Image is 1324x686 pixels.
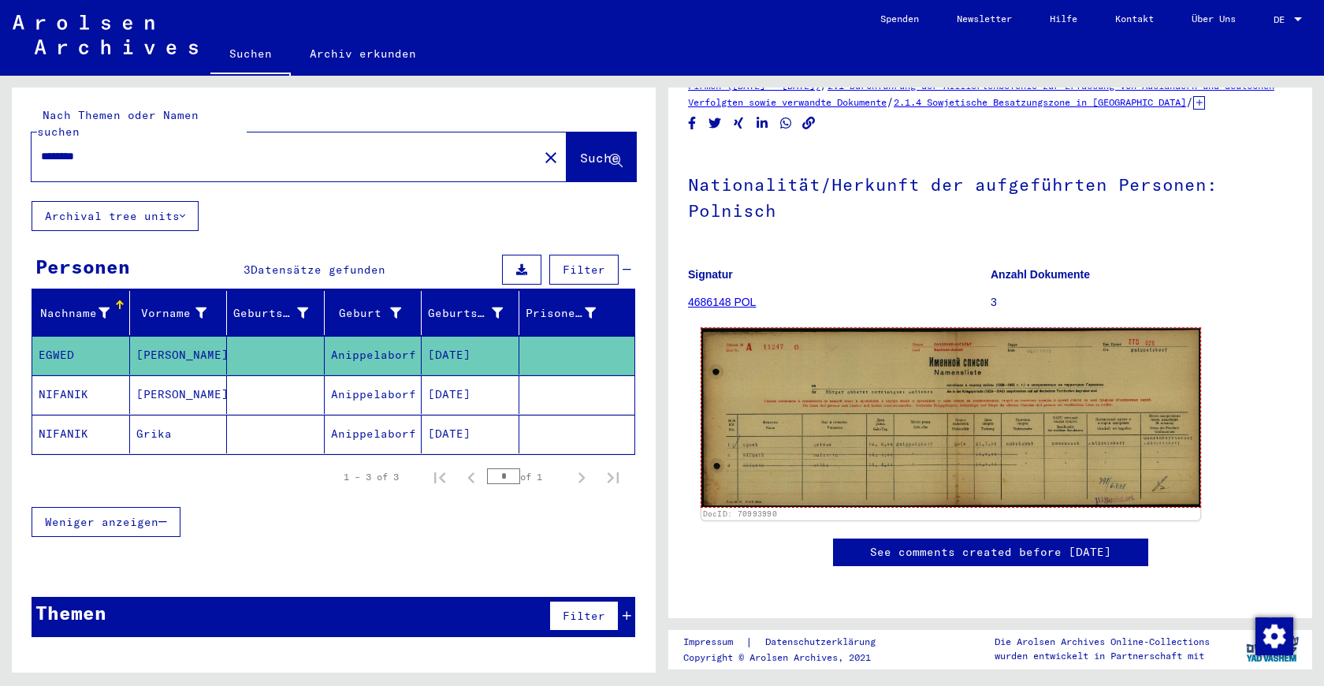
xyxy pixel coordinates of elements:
span: Suche [580,150,619,166]
div: Themen [35,598,106,627]
a: Suchen [210,35,291,76]
a: Datenschutzerklärung [753,634,894,651]
div: Zustimmung ändern [1255,617,1292,654]
a: See comments created before [DATE] [870,544,1111,561]
button: Share on Facebook [684,114,701,133]
button: Weniger anzeigen [32,507,180,537]
button: Share on WhatsApp [778,114,794,133]
div: | [683,634,894,651]
mat-cell: NIFANIK [32,375,130,414]
button: Previous page [456,461,487,493]
a: Archiv erkunden [291,35,435,73]
mat-cell: [PERSON_NAME] [130,375,228,414]
p: Die Arolsen Archives Online-Collections [995,635,1210,649]
span: Datensätze gefunden [251,263,385,277]
a: Impressum [683,634,746,651]
div: Vorname [136,305,207,322]
a: 4686148 POL [688,296,756,308]
b: Signatur [688,268,733,281]
img: yv_logo.png [1243,629,1302,669]
span: / [1186,95,1193,109]
mat-label: Nach Themen oder Namen suchen [37,108,199,139]
span: Filter [563,263,605,277]
div: Geburtsdatum [428,300,523,326]
mat-cell: EGWED [32,336,130,375]
div: Vorname [136,300,227,326]
mat-header-cell: Geburtsdatum [422,291,519,335]
img: Zustimmung ändern [1255,617,1293,655]
mat-header-cell: Nachname [32,291,130,335]
button: Filter [549,255,619,285]
button: Share on Twitter [707,114,723,133]
div: of 1 [487,469,566,484]
mat-header-cell: Geburt‏ [325,291,422,335]
a: DocID: 70993990 [703,509,778,519]
span: DE [1274,14,1291,25]
span: / [887,95,894,109]
mat-header-cell: Vorname [130,291,228,335]
mat-cell: Grika [130,415,228,453]
button: Filter [549,601,619,631]
mat-cell: Anippelaborf [325,375,422,414]
button: Clear [535,141,567,173]
button: Copy link [801,114,817,133]
div: Nachname [39,300,129,326]
div: Prisoner # [526,305,597,322]
span: Weniger anzeigen [45,515,158,529]
div: Nachname [39,305,110,322]
div: Geburtsname [233,305,308,322]
span: 3 [244,263,251,277]
button: Next page [566,461,597,493]
mat-cell: NIFANIK [32,415,130,453]
button: Last page [597,461,629,493]
div: Personen [35,252,130,281]
mat-header-cell: Geburtsname [227,291,325,335]
div: 1 – 3 of 3 [344,470,399,484]
mat-cell: [DATE] [422,375,519,414]
p: wurden entwickelt in Partnerschaft mit [995,649,1210,663]
div: Prisoner # [526,300,616,326]
button: First page [424,461,456,493]
b: Anzahl Dokumente [991,268,1090,281]
mat-icon: close [541,148,560,167]
h1: Nationalität/Herkunft der aufgeführten Personen: Polnisch [688,148,1292,244]
button: Suche [567,132,636,181]
div: Geburt‏ [331,305,402,322]
mat-cell: [PERSON_NAME] [130,336,228,375]
mat-cell: [DATE] [422,415,519,453]
div: Geburt‏ [331,300,422,326]
span: Filter [563,609,605,623]
button: Share on LinkedIn [754,114,771,133]
button: Share on Xing [731,114,747,133]
mat-cell: Anippelaborf [325,415,422,453]
p: 3 [991,294,1292,311]
p: Copyright © Arolsen Archives, 2021 [683,651,894,665]
mat-cell: Anippelaborf [325,336,422,375]
div: Geburtsdatum [428,305,503,322]
img: Arolsen_neg.svg [13,15,198,54]
a: 2.1.4 Sowjetische Besatzungszone in [GEOGRAPHIC_DATA] [894,96,1186,108]
mat-header-cell: Prisoner # [519,291,635,335]
button: Archival tree units [32,201,199,231]
mat-cell: [DATE] [422,336,519,375]
div: Geburtsname [233,300,328,326]
img: 001.jpg [701,328,1200,507]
